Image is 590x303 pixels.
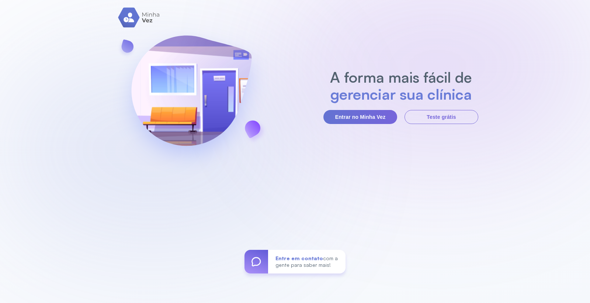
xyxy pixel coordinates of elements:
[326,86,476,103] h2: gerenciar sua clínica
[326,69,476,86] h2: A forma mais fácil de
[268,250,346,273] div: com a gente para saber mais!
[323,110,397,124] button: Entrar no Minha Vez
[275,255,323,261] span: Entre em contato
[118,7,160,28] img: logo.svg
[244,250,346,273] a: Entre em contatocom a gente para saber mais!
[112,16,271,176] img: banner-login.svg
[405,110,478,124] button: Teste grátis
